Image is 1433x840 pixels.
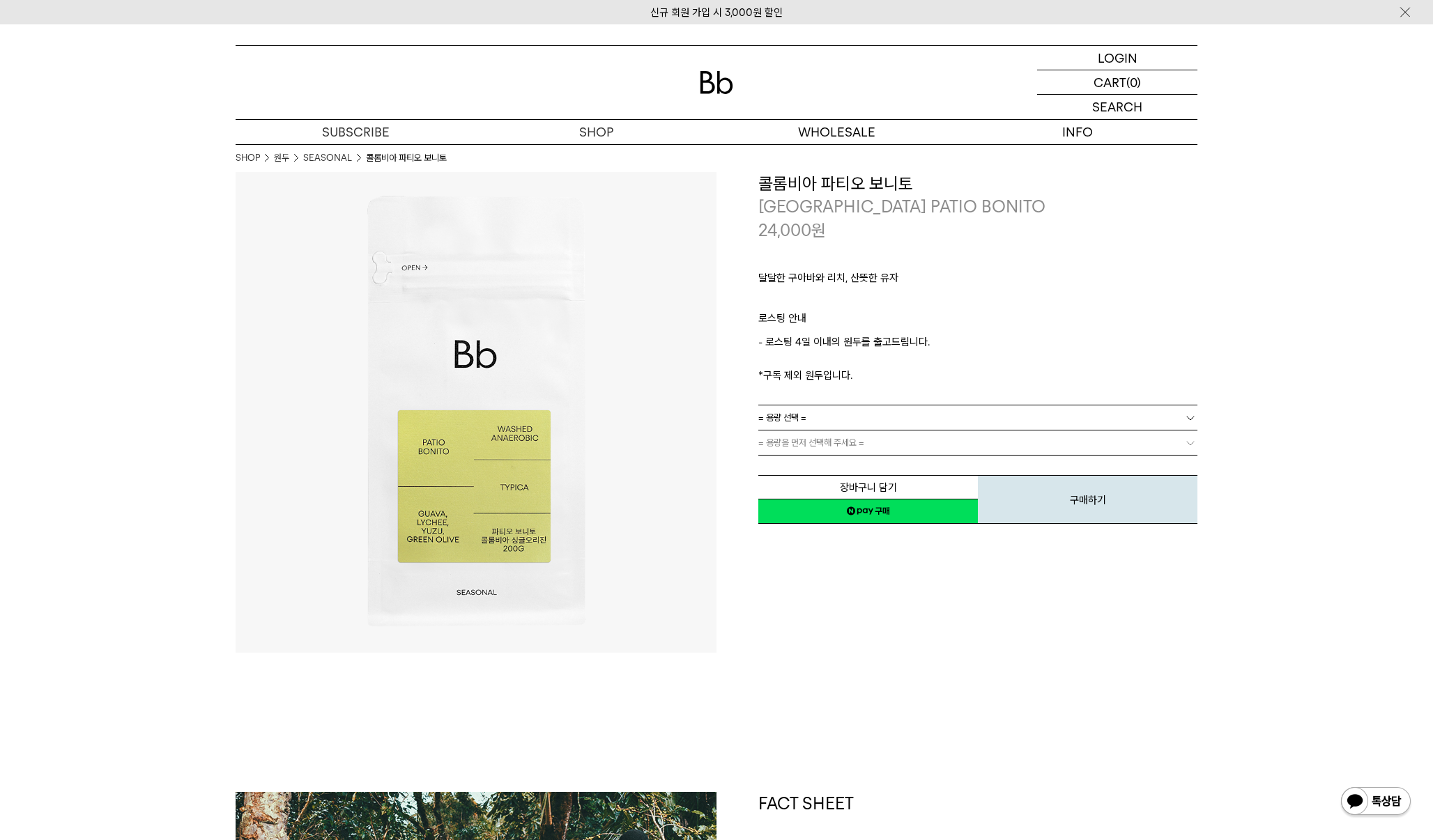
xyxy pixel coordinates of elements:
[1092,95,1142,119] p: SEARCH
[476,120,716,144] a: SHOP
[236,172,716,653] img: 콜롬비아 파티오 보니토
[236,151,260,165] a: SHOP
[758,405,806,430] span: = 용량 선택 =
[957,120,1197,144] p: INFO
[758,195,1197,219] p: [GEOGRAPHIC_DATA] PATIO BONITO
[758,293,1197,310] p: ㅤ
[700,71,733,94] img: 로고
[758,310,1197,334] p: 로스팅 안내
[978,475,1197,524] button: 구매하기
[758,270,1197,293] p: 달달한 구아바와 리치, 산뜻한 유자
[758,334,1197,384] p: - 로스팅 4일 이내의 원두를 출고드립니다. *구독 제외 원두입니다.
[236,120,476,144] a: SUBSCRIBE
[303,151,352,165] a: SEASONAL
[758,219,826,242] p: 24,000
[366,151,447,165] li: 콜롬비아 파티오 보니토
[650,6,783,19] a: 신규 회원 가입 시 3,000원 할인
[274,151,289,165] a: 원두
[1098,46,1137,70] p: LOGIN
[1037,46,1197,70] a: LOGIN
[758,499,978,524] a: 새창
[1340,786,1412,819] img: 카카오톡 채널 1:1 채팅 버튼
[1037,70,1197,95] a: CART (0)
[1094,70,1126,94] p: CART
[716,120,957,144] p: WHOLESALE
[758,430,864,455] span: = 용량을 먼저 선택해 주세요 =
[811,220,826,240] span: 원
[1126,70,1141,94] p: (0)
[758,172,1197,196] h3: 콜롬비아 파티오 보니토
[758,475,978,499] button: 장바구니 담기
